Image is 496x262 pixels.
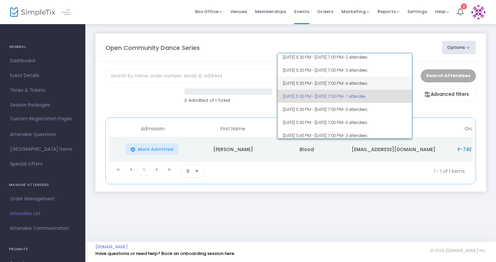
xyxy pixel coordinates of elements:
[283,116,407,129] span: [DATE] 5:30 PM - [DATE] 7:00 PM
[283,51,407,64] span: [DATE] 5:30 PM - [DATE] 7:00 PM
[343,68,367,73] span: • 3 attendees
[343,55,367,60] span: • 2 attendees
[283,103,407,116] span: [DATE] 5:30 PM - [DATE] 7:00 PM
[343,81,367,86] span: • 4 attendees
[283,77,407,90] span: [DATE] 5:30 PM - [DATE] 7:00 PM
[283,64,407,77] span: [DATE] 5:30 PM - [DATE] 7:00 PM
[283,90,407,103] span: [DATE] 5:30 PM - [DATE] 7:00 PM
[283,129,407,142] span: [DATE] 5:45 PM - [DATE] 7:00 PM
[343,133,367,138] span: • 3 attendees
[343,94,365,99] span: • 1 attendee
[343,120,367,125] span: • 0 attendees
[343,107,367,112] span: • 0 attendees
